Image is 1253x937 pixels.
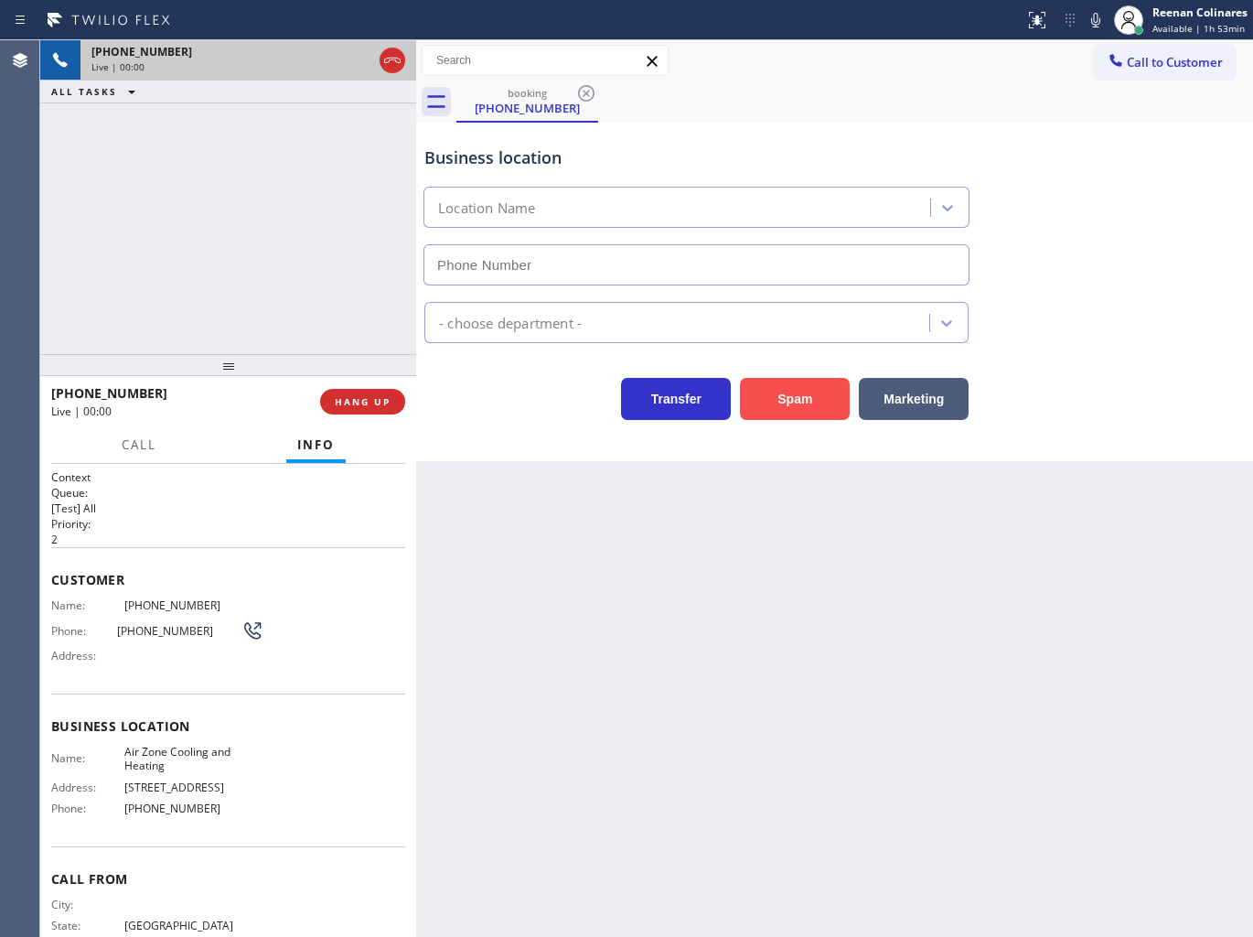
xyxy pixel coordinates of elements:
[1095,45,1235,80] button: Call to Customer
[51,598,124,612] span: Name:
[286,427,346,463] button: Info
[51,485,405,501] h2: Queue:
[51,404,112,419] span: Live | 00:00
[124,598,262,612] span: [PHONE_NUMBER]
[51,649,124,662] span: Address:
[51,919,124,932] span: State:
[424,145,969,170] div: Business location
[1083,7,1108,33] button: Mute
[458,81,596,121] div: (469) 329-0481
[1152,22,1245,35] span: Available | 1h 53min
[458,86,596,100] div: booking
[40,81,154,102] button: ALL TASKS
[335,395,391,408] span: HANG UP
[124,919,262,932] span: [GEOGRAPHIC_DATA]
[438,198,536,219] div: Location Name
[51,469,405,485] h1: Context
[117,624,241,638] span: [PHONE_NUMBER]
[423,46,668,75] input: Search
[621,378,731,420] button: Transfer
[51,85,117,98] span: ALL TASKS
[91,60,145,73] span: Live | 00:00
[51,624,117,638] span: Phone:
[51,501,405,516] p: [Test] All
[111,427,167,463] button: Call
[51,571,405,588] span: Customer
[1127,54,1223,70] span: Call to Customer
[859,378,969,420] button: Marketing
[51,898,124,911] span: City:
[1152,5,1248,20] div: Reenan Colinares
[439,312,582,333] div: - choose department -
[91,44,192,59] span: [PHONE_NUMBER]
[51,802,124,815] span: Phone:
[320,389,405,415] button: HANG UP
[122,436,156,453] span: Call
[51,384,167,402] span: [PHONE_NUMBER]
[51,870,405,888] span: Call From
[124,802,262,815] span: [PHONE_NUMBER]
[51,717,405,735] span: Business location
[51,532,405,547] p: 2
[124,781,262,794] span: [STREET_ADDRESS]
[423,244,969,285] input: Phone Number
[458,100,596,116] div: [PHONE_NUMBER]
[740,378,850,420] button: Spam
[51,781,124,794] span: Address:
[124,745,262,773] span: Air Zone Cooling and Heating
[380,48,405,73] button: Hang up
[51,516,405,532] h2: Priority:
[51,751,124,765] span: Name:
[297,436,335,453] span: Info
